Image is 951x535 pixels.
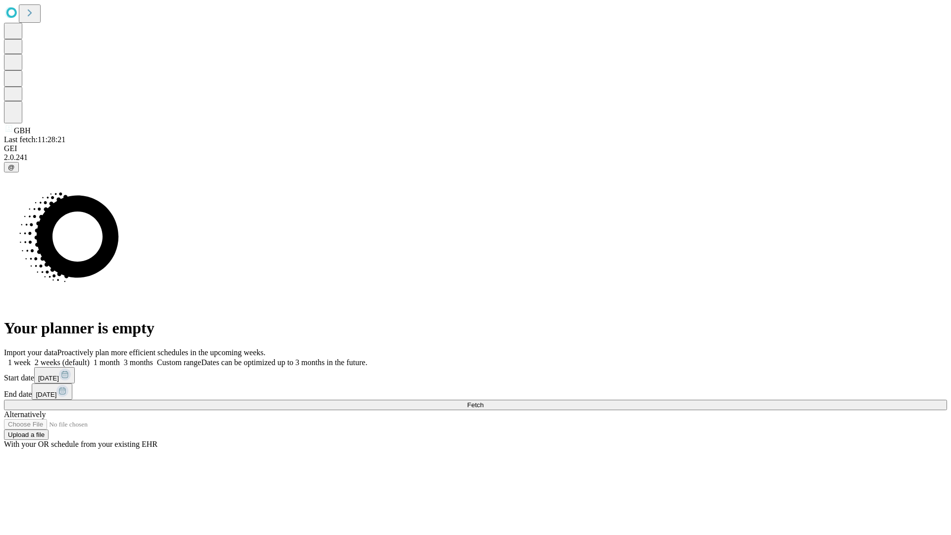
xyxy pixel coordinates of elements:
[4,410,46,419] span: Alternatively
[38,374,59,382] span: [DATE]
[34,367,75,383] button: [DATE]
[57,348,265,357] span: Proactively plan more efficient schedules in the upcoming weeks.
[4,429,49,440] button: Upload a file
[4,367,947,383] div: Start date
[4,319,947,337] h1: Your planner is empty
[4,135,65,144] span: Last fetch: 11:28:21
[4,153,947,162] div: 2.0.241
[467,401,483,409] span: Fetch
[124,358,153,367] span: 3 months
[8,163,15,171] span: @
[36,391,56,398] span: [DATE]
[14,126,31,135] span: GBH
[4,440,158,448] span: With your OR schedule from your existing EHR
[94,358,120,367] span: 1 month
[8,358,31,367] span: 1 week
[35,358,90,367] span: 2 weeks (default)
[201,358,367,367] span: Dates can be optimized up to 3 months in the future.
[4,144,947,153] div: GEI
[4,400,947,410] button: Fetch
[4,383,947,400] div: End date
[4,348,57,357] span: Import your data
[32,383,72,400] button: [DATE]
[157,358,201,367] span: Custom range
[4,162,19,172] button: @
